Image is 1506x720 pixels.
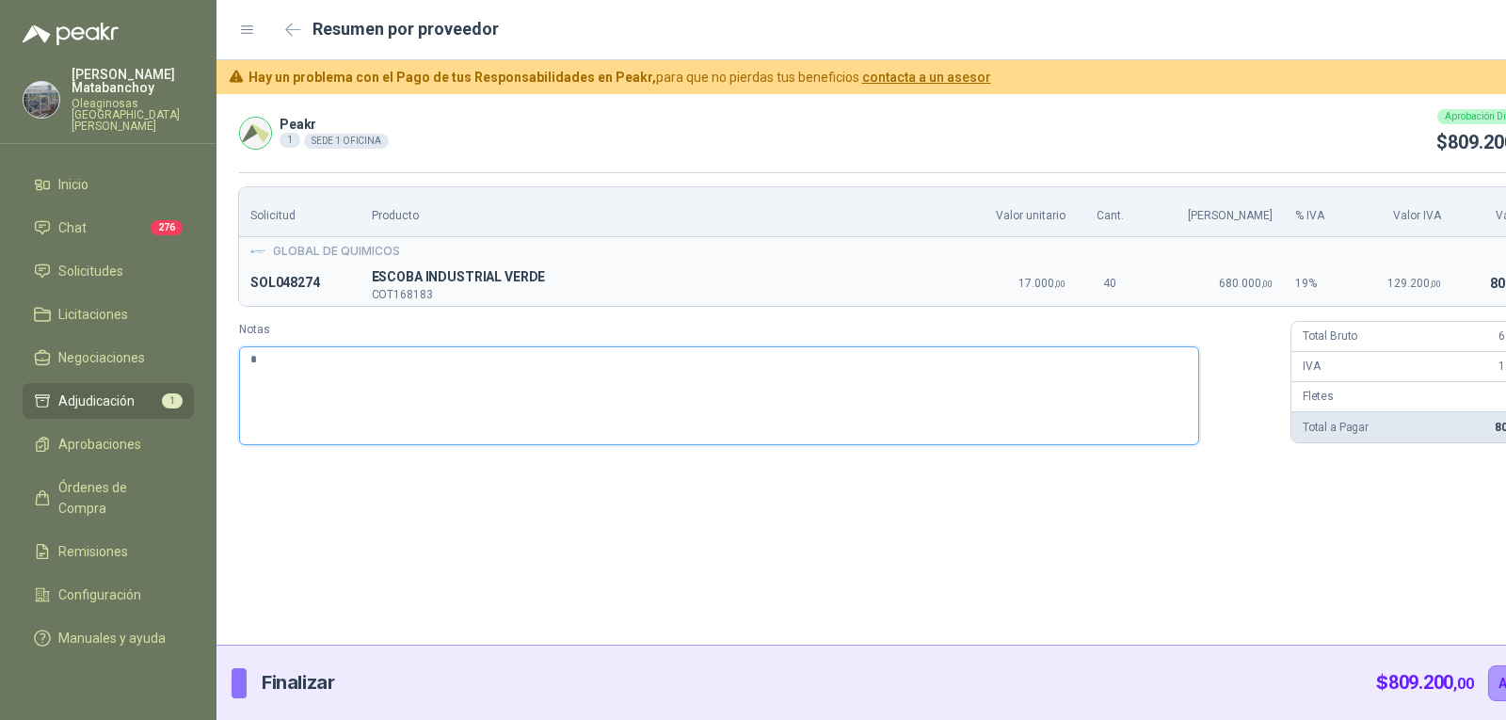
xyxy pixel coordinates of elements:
a: Chat276 [23,210,194,246]
p: Oleaginosas [GEOGRAPHIC_DATA][PERSON_NAME] [72,98,194,132]
div: SEDE 1 OFICINA [304,134,389,149]
span: Órdenes de Compra [58,477,176,519]
a: Solicitudes [23,253,194,289]
p: Finalizar [262,668,334,697]
a: Licitaciones [23,296,194,332]
img: Company Logo [240,118,271,149]
span: Inicio [58,174,88,195]
span: Chat [58,217,87,238]
div: 1 [280,133,300,148]
span: 809.200 [1388,671,1474,694]
p: [PERSON_NAME] Matabanchoy [72,68,194,94]
a: Remisiones [23,534,194,569]
p: IVA [1303,358,1321,376]
span: Configuración [58,584,141,605]
span: Adjudicación [58,391,135,411]
a: Configuración [23,577,194,613]
h2: Resumen por proveedor [312,16,499,42]
th: Cant. [1077,187,1143,237]
th: Solicitud [239,187,360,237]
b: Hay un problema con el Pago de tus Responsabilidades en Peakr, [248,70,656,85]
span: Licitaciones [58,304,128,325]
span: 680.000 [1219,277,1273,290]
p: $ [1376,668,1473,697]
span: Remisiones [58,541,128,562]
span: ESCOBA INDUSTRIAL VERDE [372,266,945,289]
th: Producto [360,187,956,237]
p: COT168183 [372,289,945,300]
img: Company Logo [250,245,265,260]
td: 19 % [1284,261,1352,306]
a: Adjudicación1 [23,383,194,419]
p: SOL048274 [250,272,349,295]
img: Logo peakr [23,23,119,45]
a: Negociaciones [23,340,194,376]
th: % IVA [1284,187,1352,237]
p: E [372,266,945,289]
span: Solicitudes [58,261,123,281]
span: ,00 [1261,279,1273,289]
a: Inicio [23,167,194,202]
a: Órdenes de Compra [23,470,194,526]
span: 17.000 [1018,277,1065,290]
a: Aprobaciones [23,426,194,462]
span: Aprobaciones [58,434,141,455]
span: 1 [162,393,183,408]
th: [PERSON_NAME] [1143,187,1284,237]
span: ,00 [1453,675,1473,693]
span: Negociaciones [58,347,145,368]
a: Manuales y ayuda [23,620,194,656]
span: ,00 [1430,279,1441,289]
p: Total Bruto [1303,328,1357,345]
td: 40 [1077,261,1143,306]
span: para que no pierdas tus beneficios [248,67,991,88]
span: Manuales y ayuda [58,628,166,648]
span: ,00 [1054,279,1065,289]
th: Valor unitario [955,187,1077,237]
th: Valor IVA [1352,187,1451,237]
a: contacta a un asesor [862,70,991,85]
span: 276 [151,220,183,235]
label: Notas [239,321,1275,339]
p: Peakr [280,118,389,131]
img: Company Logo [24,82,59,118]
p: Fletes [1303,388,1334,406]
p: Total a Pagar [1303,419,1369,437]
span: 129.200 [1387,277,1441,290]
